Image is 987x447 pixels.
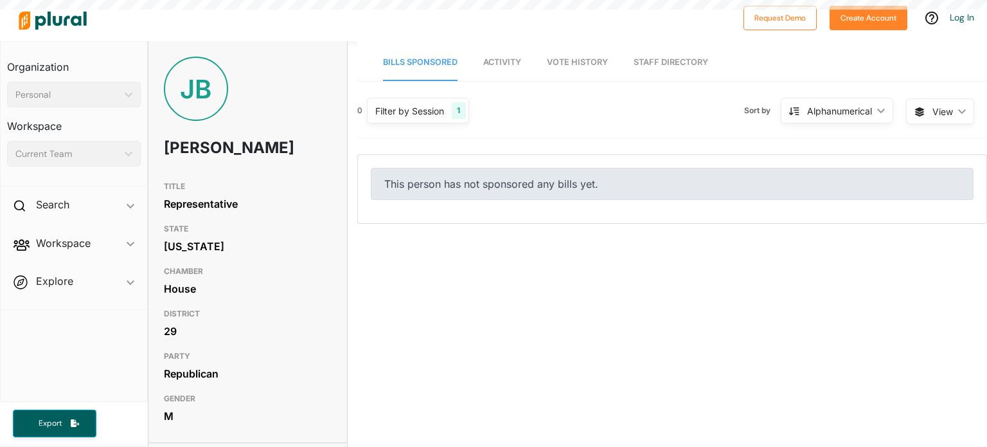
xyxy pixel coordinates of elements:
a: Staff Directory [634,44,708,81]
div: Alphanumerical [807,104,872,118]
h3: CHAMBER [164,264,332,279]
button: Request Demo [743,6,817,30]
h2: Search [36,197,69,212]
div: 0 [357,105,362,116]
div: House [164,279,332,298]
h1: [PERSON_NAME] [164,129,265,167]
div: M [164,406,332,426]
div: 1 [452,102,465,119]
div: This person has not sponsored any bills yet. [371,168,974,200]
h3: PARTY [164,349,332,364]
div: JB [164,57,228,121]
h3: GENDER [164,391,332,406]
span: Sort by [744,105,781,116]
div: 29 [164,322,332,341]
div: Personal [15,88,120,102]
h3: Organization [7,48,141,77]
a: Create Account [830,10,907,24]
div: Republican [164,364,332,383]
a: Activity [483,44,521,81]
h3: TITLE [164,179,332,194]
span: Bills Sponsored [383,57,458,67]
a: Vote History [547,44,608,81]
a: Log In [950,12,974,23]
button: Create Account [830,6,907,30]
h3: Workspace [7,107,141,136]
div: Filter by Session [375,104,444,118]
a: Bills Sponsored [383,44,458,81]
span: Vote History [547,57,608,67]
div: Current Team [15,147,120,161]
span: Export [30,418,71,429]
span: Activity [483,57,521,67]
h3: DISTRICT [164,306,332,322]
div: Representative [164,194,332,214]
div: [US_STATE] [164,237,332,256]
span: View [932,105,953,118]
a: Request Demo [743,10,817,24]
h3: STATE [164,221,332,237]
button: Export [13,410,96,437]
